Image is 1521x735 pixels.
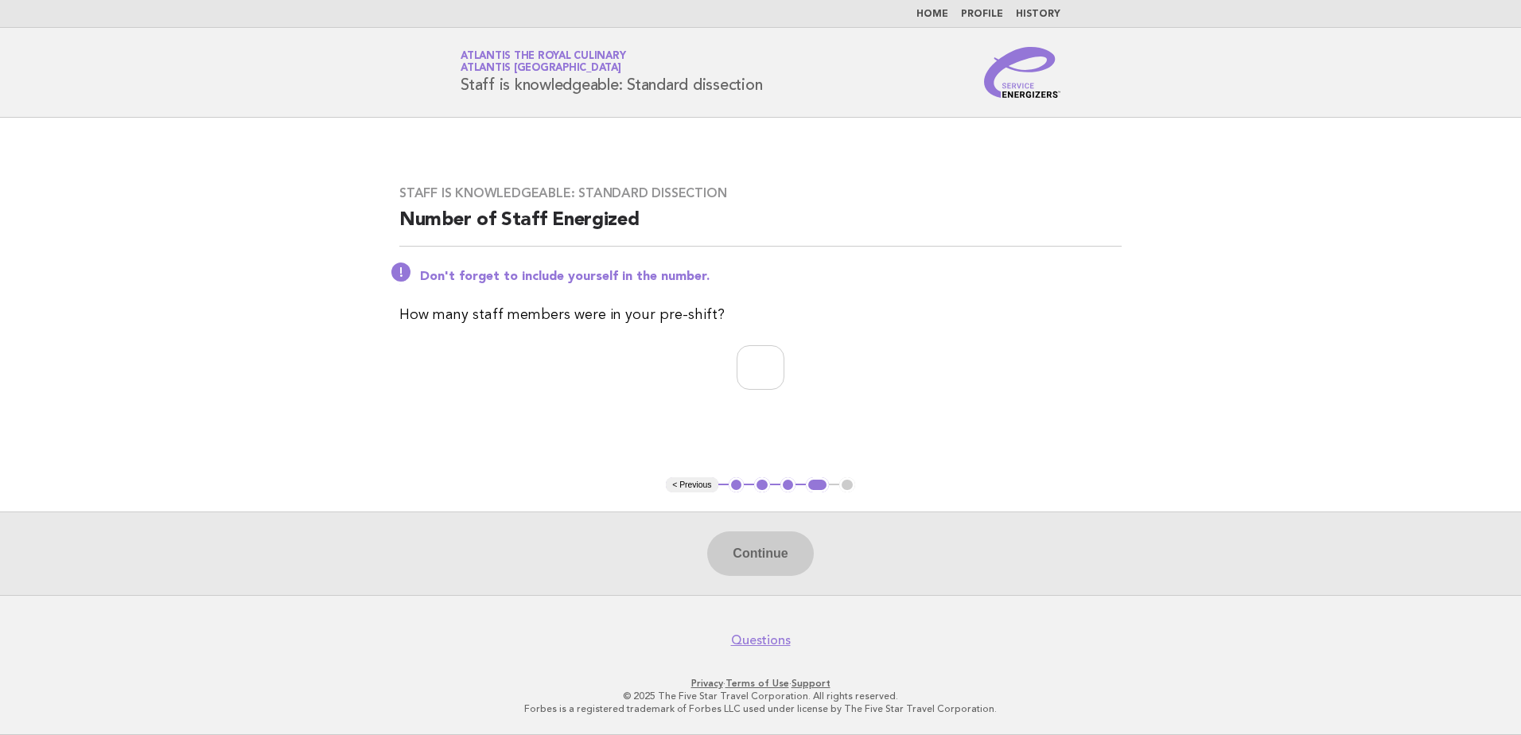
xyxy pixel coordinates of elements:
button: 1 [729,477,745,493]
a: Privacy [691,678,723,689]
a: Support [792,678,831,689]
button: < Previous [666,477,718,493]
button: 2 [754,477,770,493]
p: © 2025 The Five Star Travel Corporation. All rights reserved. [274,690,1247,702]
span: Atlantis [GEOGRAPHIC_DATA] [461,64,621,74]
a: History [1016,10,1060,19]
a: Questions [731,632,791,648]
p: How many staff members were in your pre-shift? [399,304,1122,326]
a: Atlantis the Royal CulinaryAtlantis [GEOGRAPHIC_DATA] [461,51,625,73]
a: Terms of Use [725,678,789,689]
h3: Staff is knowledgeable: Standard dissection [399,185,1122,201]
a: Home [916,10,948,19]
h1: Staff is knowledgeable: Standard dissection [461,52,762,93]
p: Forbes is a registered trademark of Forbes LLC used under license by The Five Star Travel Corpora... [274,702,1247,715]
img: Service Energizers [984,47,1060,98]
button: 4 [806,477,829,493]
button: 3 [780,477,796,493]
h2: Number of Staff Energized [399,208,1122,247]
p: · · [274,677,1247,690]
a: Profile [961,10,1003,19]
p: Don't forget to include yourself in the number. [420,269,1122,285]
